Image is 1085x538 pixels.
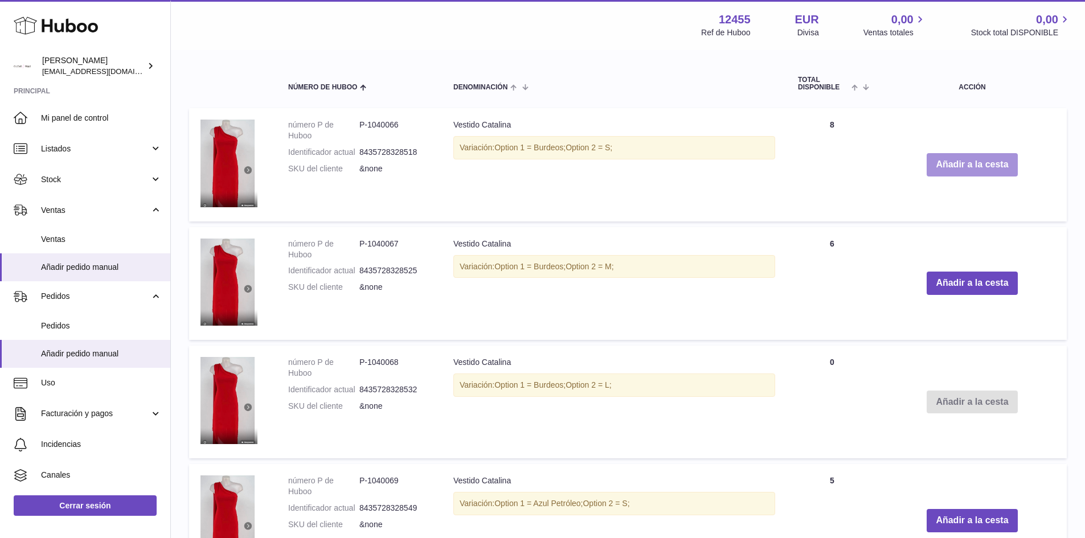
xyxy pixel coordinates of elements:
[927,272,1017,295] button: Añadir a la cesta
[453,84,507,91] span: Denominación
[41,291,150,302] span: Pedidos
[41,205,150,216] span: Ventas
[359,401,431,412] dd: &none
[359,239,431,260] dd: P-1040067
[566,143,612,152] span: Option 2 = S;
[453,373,775,397] div: Variación:
[971,12,1071,38] a: 0,00 Stock total DISPONIBLE
[787,346,878,458] td: 0
[787,108,878,221] td: 8
[453,136,775,159] div: Variación:
[1036,12,1058,27] span: 0,00
[288,357,359,379] dt: número P de Huboo
[41,113,162,124] span: Mi panel de control
[359,357,431,379] dd: P-1040068
[288,475,359,497] dt: número P de Huboo
[971,27,1071,38] span: Stock total DISPONIBLE
[453,255,775,278] div: Variación:
[288,384,359,395] dt: Identificador actual
[41,321,162,331] span: Pedidos
[288,120,359,141] dt: número P de Huboo
[288,401,359,412] dt: SKU del cliente
[891,12,914,27] span: 0,00
[442,346,787,458] td: Vestido Catalina
[288,282,359,293] dt: SKU del cliente
[14,495,157,516] a: Cerrar sesión
[927,509,1017,532] button: Añadir a la cesta
[359,384,431,395] dd: 8435728328532
[200,357,257,444] img: Vestido Catalina
[359,282,431,293] dd: &none
[41,439,162,450] span: Incidencias
[200,120,257,207] img: Vestido Catalina
[453,492,775,515] div: Variación:
[42,55,145,77] div: [PERSON_NAME]
[41,408,150,419] span: Facturación y pagos
[863,12,927,38] a: 0,00 Ventas totales
[288,147,359,158] dt: Identificador actual
[787,227,878,340] td: 6
[14,58,31,75] img: pedidos@glowrias.com
[288,163,359,174] dt: SKU del cliente
[442,108,787,221] td: Vestido Catalina
[795,12,819,27] strong: EUR
[288,503,359,514] dt: Identificador actual
[797,27,819,38] div: Divisa
[41,377,162,388] span: Uso
[878,65,1067,102] th: Acción
[359,120,431,141] dd: P-1040066
[41,234,162,245] span: Ventas
[798,76,849,91] span: Total DISPONIBLE
[494,143,566,152] span: Option 1 = Burdeos;
[288,84,357,91] span: Número de Huboo
[359,503,431,514] dd: 8435728328549
[41,174,150,185] span: Stock
[359,147,431,158] dd: 8435728328518
[494,499,583,508] span: Option 1 = Azul Petróleo;
[583,499,629,508] span: Option 2 = S;
[42,67,167,76] span: [EMAIL_ADDRESS][DOMAIN_NAME]
[442,227,787,340] td: Vestido Catalina
[494,380,566,389] span: Option 1 = Burdeos;
[359,163,431,174] dd: &none
[41,470,162,480] span: Canales
[288,519,359,530] dt: SKU del cliente
[359,475,431,497] dd: P-1040069
[927,153,1017,176] button: Añadir a la cesta
[566,262,613,271] span: Option 2 = M;
[494,262,566,271] span: Option 1 = Burdeos;
[41,262,162,273] span: Añadir pedido manual
[288,265,359,276] dt: Identificador actual
[200,239,257,326] img: Vestido Catalina
[41,143,150,154] span: Listados
[863,27,927,38] span: Ventas totales
[566,380,612,389] span: Option 2 = L;
[288,239,359,260] dt: número P de Huboo
[701,27,750,38] div: Ref de Huboo
[359,519,431,530] dd: &none
[41,348,162,359] span: Añadir pedido manual
[359,265,431,276] dd: 8435728328525
[719,12,751,27] strong: 12455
